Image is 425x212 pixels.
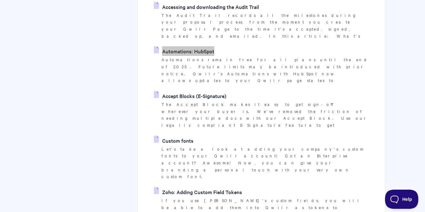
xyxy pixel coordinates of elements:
[161,56,369,84] p: Automations remain free for all plans until the end of 2025. Future limits may be introduced with...
[161,146,369,180] p: Let's take a look at adding your company's custom fonts to your Qwilr account! Got an Enterprise ...
[161,12,369,40] p: The Audit Trail records all the milestones during your proposal process, from the moment you crea...
[154,2,259,11] a: Accessing and downloading the Audit Trail
[154,91,226,101] a: Accept Blocks (E-Signature)
[154,136,193,145] a: Custom fonts
[154,46,214,56] a: Automations: HubSpot
[154,187,242,197] a: Zoho: Adding Custom Field Tokens
[161,101,369,129] p: The Accept Block makes it easy to get sign-off wherever your buyer is. We've removed the friction...
[385,190,419,209] iframe: Toggle Customer Support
